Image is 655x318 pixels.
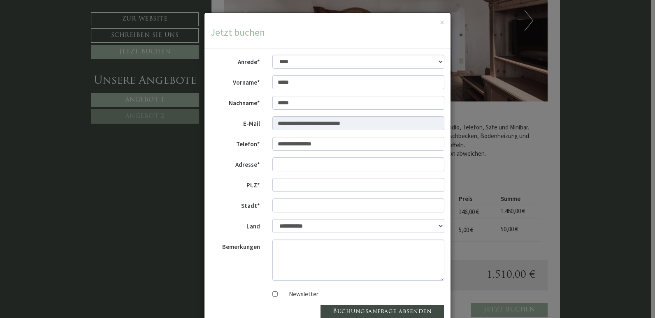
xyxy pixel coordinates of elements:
[6,22,121,45] div: Guten Tag, wie können wir Ihnen helfen?
[204,55,266,66] label: Anrede*
[271,217,324,231] button: Senden
[12,38,117,44] small: 10:53
[440,18,444,27] button: ×
[204,96,266,107] label: Nachname*
[204,240,266,251] label: Bemerkungen
[281,290,318,298] label: Newsletter
[204,116,266,128] label: E-Mail
[204,75,266,87] label: Vorname*
[204,198,266,210] label: Stadt*
[204,219,266,230] label: Land
[211,27,444,38] h3: Jetzt buchen
[204,137,266,148] label: Telefon*
[204,157,266,169] label: Adresse*
[12,23,117,30] div: Montis – Active Nature Spa
[149,6,176,19] div: [DATE]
